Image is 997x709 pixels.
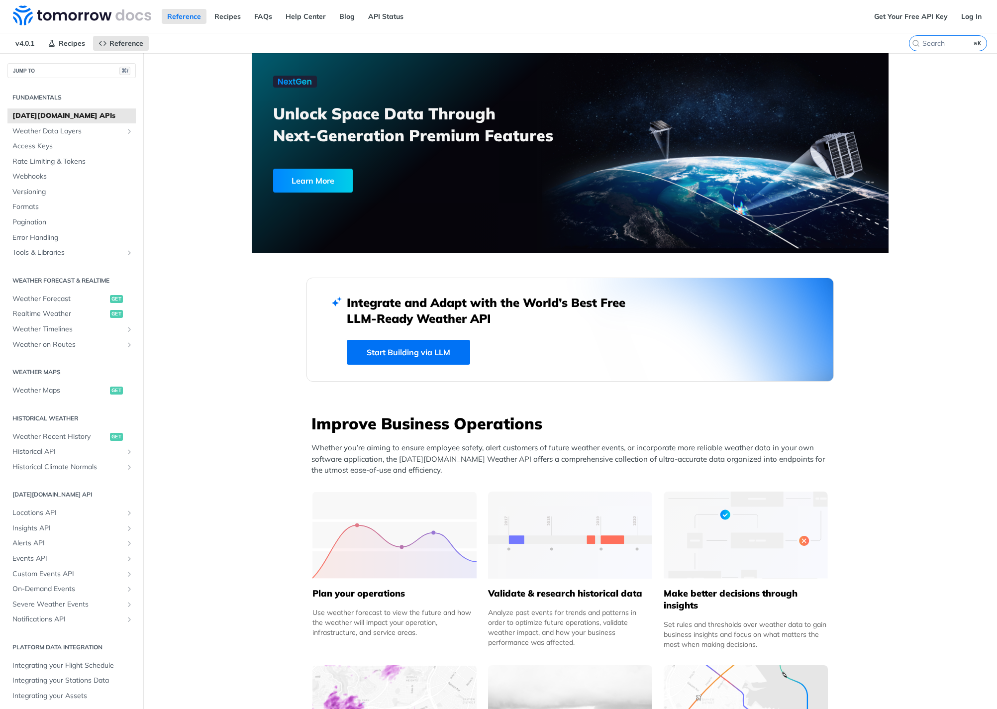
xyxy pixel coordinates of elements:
[7,460,136,475] a: Historical Climate NormalsShow subpages for Historical Climate Normals
[7,506,136,520] a: Locations APIShow subpages for Locations API
[12,462,123,472] span: Historical Climate Normals
[110,310,123,318] span: get
[7,200,136,214] a: Formats
[12,691,133,701] span: Integrating your Assets
[162,9,206,24] a: Reference
[7,276,136,285] h2: Weather Forecast & realtime
[664,588,828,611] h5: Make better decisions through insights
[93,36,149,51] a: Reference
[7,245,136,260] a: Tools & LibrariesShow subpages for Tools & Libraries
[7,490,136,499] h2: [DATE][DOMAIN_NAME] API
[7,124,136,139] a: Weather Data LayersShow subpages for Weather Data Layers
[312,608,477,637] div: Use weather forecast to view the future and how the weather will impact your operation, infrastru...
[273,102,581,146] h3: Unlock Space Data Through Next-Generation Premium Features
[7,536,136,551] a: Alerts APIShow subpages for Alerts API
[125,615,133,623] button: Show subpages for Notifications API
[12,614,123,624] span: Notifications API
[125,325,133,333] button: Show subpages for Weather Timelines
[125,555,133,563] button: Show subpages for Events API
[125,463,133,471] button: Show subpages for Historical Climate Normals
[7,414,136,423] h2: Historical Weather
[7,63,136,78] button: JUMP TO⌘/
[12,432,107,442] span: Weather Recent History
[664,492,828,579] img: a22d113-group-496-32x.svg
[12,554,123,564] span: Events API
[869,9,953,24] a: Get Your Free API Key
[311,412,834,434] h3: Improve Business Operations
[488,492,652,579] img: 13d7ca0-group-496-2.svg
[312,588,477,600] h5: Plan your operations
[13,5,151,25] img: Tomorrow.io Weather API Docs
[912,39,920,47] svg: Search
[311,442,834,476] p: Whether you’re aiming to ensure employee safety, alert customers of future weather events, or inc...
[12,309,107,319] span: Realtime Weather
[12,172,133,182] span: Webhooks
[12,508,123,518] span: Locations API
[7,154,136,169] a: Rate Limiting & Tokens
[7,597,136,612] a: Severe Weather EventsShow subpages for Severe Weather Events
[10,36,40,51] span: v4.0.1
[273,169,519,193] a: Learn More
[7,93,136,102] h2: Fundamentals
[12,157,133,167] span: Rate Limiting & Tokens
[334,9,360,24] a: Blog
[7,169,136,184] a: Webhooks
[7,429,136,444] a: Weather Recent Historyget
[7,108,136,123] a: [DATE][DOMAIN_NAME] APIs
[12,217,133,227] span: Pagination
[7,292,136,306] a: Weather Forecastget
[280,9,331,24] a: Help Center
[59,39,85,48] span: Recipes
[12,600,123,609] span: Severe Weather Events
[125,127,133,135] button: Show subpages for Weather Data Layers
[7,185,136,200] a: Versioning
[7,139,136,154] a: Access Keys
[12,111,133,121] span: [DATE][DOMAIN_NAME] APIs
[972,38,984,48] kbd: ⌘K
[12,294,107,304] span: Weather Forecast
[7,643,136,652] h2: Platform DATA integration
[347,340,470,365] a: Start Building via LLM
[7,582,136,597] a: On-Demand EventsShow subpages for On-Demand Events
[12,661,133,671] span: Integrating your Flight Schedule
[110,295,123,303] span: get
[42,36,91,51] a: Recipes
[125,524,133,532] button: Show subpages for Insights API
[125,570,133,578] button: Show subpages for Custom Events API
[7,521,136,536] a: Insights APIShow subpages for Insights API
[273,169,353,193] div: Learn More
[12,538,123,548] span: Alerts API
[7,612,136,627] a: Notifications APIShow subpages for Notifications API
[125,585,133,593] button: Show subpages for On-Demand Events
[7,337,136,352] a: Weather on RoutesShow subpages for Weather on Routes
[12,233,133,243] span: Error Handling
[488,588,652,600] h5: Validate & research historical data
[119,67,130,75] span: ⌘/
[12,202,133,212] span: Formats
[7,673,136,688] a: Integrating your Stations Data
[12,141,133,151] span: Access Keys
[125,601,133,608] button: Show subpages for Severe Weather Events
[12,340,123,350] span: Weather on Routes
[125,539,133,547] button: Show subpages for Alerts API
[125,509,133,517] button: Show subpages for Locations API
[7,658,136,673] a: Integrating your Flight Schedule
[12,386,107,396] span: Weather Maps
[7,567,136,582] a: Custom Events APIShow subpages for Custom Events API
[110,387,123,395] span: get
[488,608,652,647] div: Analyze past events for trends and patterns in order to optimize future operations, validate weat...
[12,126,123,136] span: Weather Data Layers
[12,523,123,533] span: Insights API
[7,689,136,704] a: Integrating your Assets
[956,9,987,24] a: Log In
[347,295,640,326] h2: Integrate and Adapt with the World’s Best Free LLM-Ready Weather API
[7,551,136,566] a: Events APIShow subpages for Events API
[110,433,123,441] span: get
[12,447,123,457] span: Historical API
[125,249,133,257] button: Show subpages for Tools & Libraries
[12,187,133,197] span: Versioning
[7,215,136,230] a: Pagination
[7,444,136,459] a: Historical APIShow subpages for Historical API
[12,324,123,334] span: Weather Timelines
[7,368,136,377] h2: Weather Maps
